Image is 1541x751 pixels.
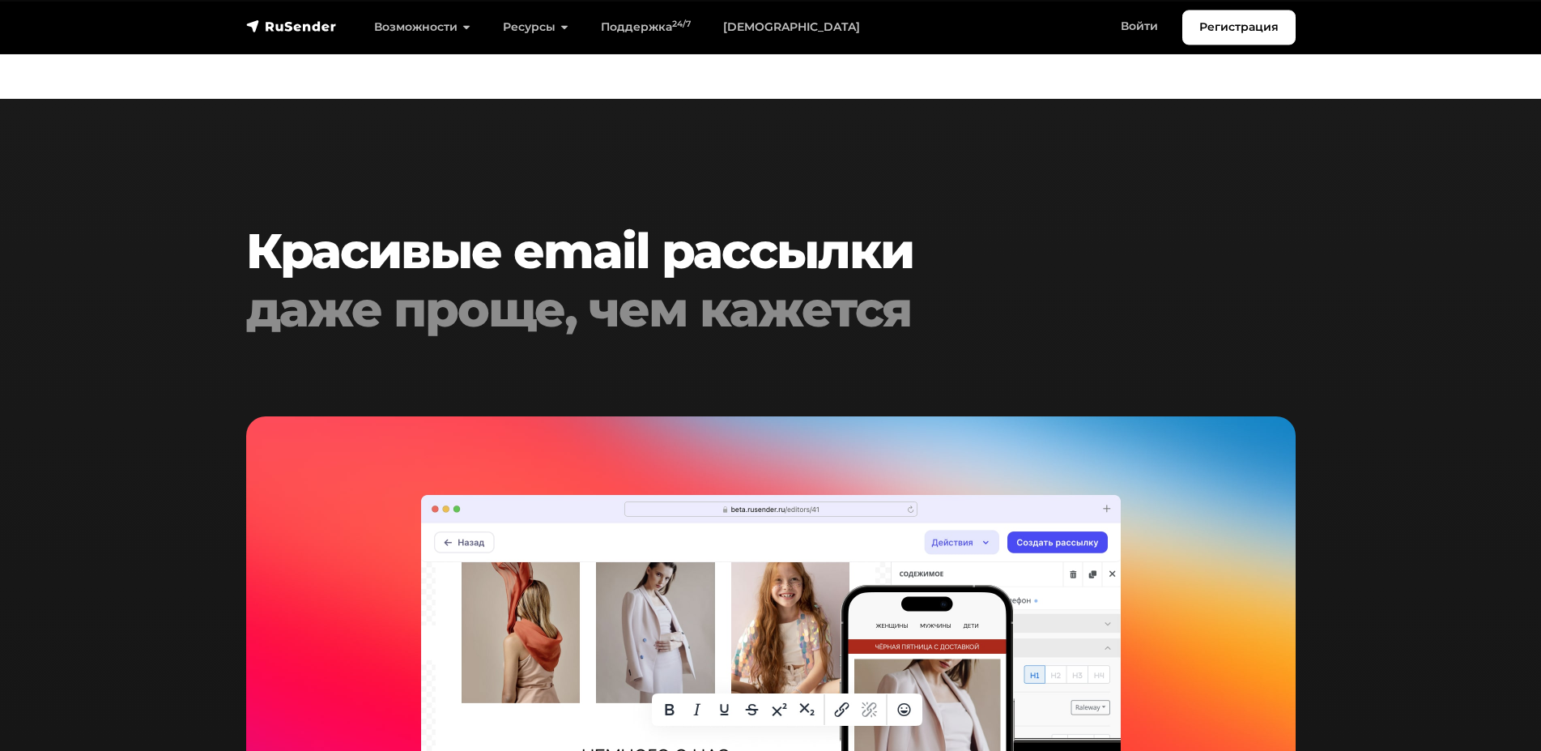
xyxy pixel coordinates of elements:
[585,11,707,44] a: Поддержка24/7
[487,11,585,44] a: Ресурсы
[1182,10,1296,45] a: Регистрация
[707,11,876,44] a: [DEMOGRAPHIC_DATA]
[246,222,1207,339] h2: Красивые email рассылки
[672,19,691,29] sup: 24/7
[358,11,487,44] a: Возможности
[246,18,337,34] img: RuSender
[1105,10,1174,43] a: Войти
[246,280,1207,339] div: даже проще, чем кажется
